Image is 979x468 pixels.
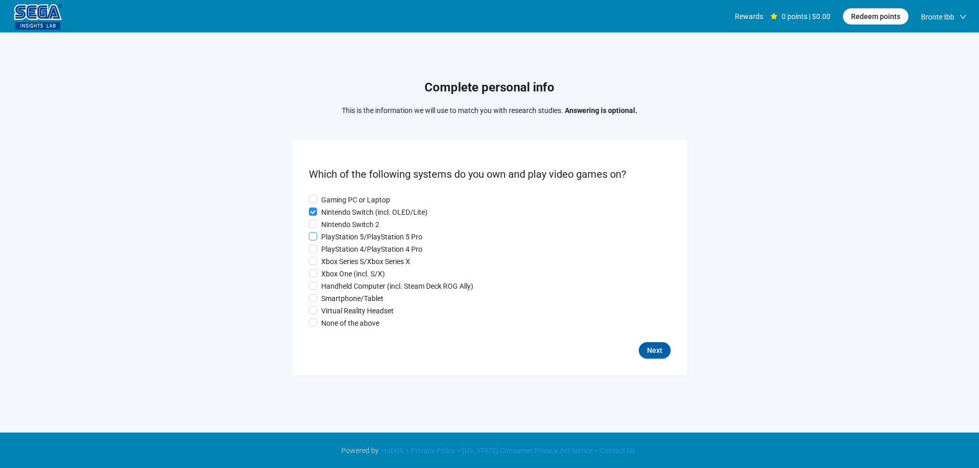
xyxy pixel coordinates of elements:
a: [US_STATE] Consumer Privacy Act Notice [460,446,595,455]
p: This is the information we will use to match you with research studies. [342,105,637,116]
a: HubUX [379,446,407,455]
span: down [959,13,967,21]
span: Powered by [341,446,379,455]
p: Xbox Series S/Xbox Series X [321,256,410,267]
p: None of the above [321,317,379,329]
p: PlayStation 5/PlayStation 5 Pro [321,231,422,242]
span: Next [647,345,662,356]
span: Bronte Ibb [921,1,954,33]
p: Nintendo Switch (incl. OLED/Lite) [321,207,428,218]
p: PlayStation 4/PlayStation 4 Pro [321,244,422,255]
p: Gaming PC or Laptop [321,194,390,205]
p: Handheld Computer (incl. Steam Deck ROG Ally) [321,280,473,292]
p: Virtual Reality Headset [321,305,394,316]
span: star [770,13,778,20]
span: Redeem points [851,11,900,22]
p: Smartphone/Tablet [321,293,383,304]
a: Contact Us [597,446,638,455]
button: Next [639,342,671,359]
a: Privacy Policy [409,446,458,455]
h1: Complete personal info [342,78,637,98]
strong: Answering is optional. [565,106,637,115]
div: · · · [341,445,638,456]
p: Which of the following systems do you own and play video games on? [309,166,671,182]
p: Nintendo Switch 2 [321,219,379,230]
button: Redeem points [843,8,909,25]
p: Xbox One (incl. S/X) [321,268,385,279]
